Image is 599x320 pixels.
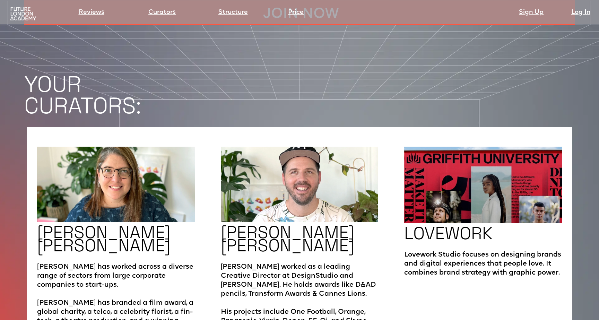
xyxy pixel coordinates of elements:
[24,73,599,116] h1: YOUR CURATORS:
[404,243,562,277] p: Lovework Studio focuses on designing brands and digital experiences that people love. It combines...
[79,8,104,17] a: Reviews
[519,8,544,17] a: Sign Up
[571,8,590,17] a: Log In
[221,226,354,252] h2: [PERSON_NAME] [PERSON_NAME]
[148,8,176,17] a: Curators
[288,8,304,17] a: Price
[218,8,248,17] a: Structure
[404,227,493,240] h2: LOVEWORK
[37,226,171,252] h2: [PERSON_NAME] [PERSON_NAME]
